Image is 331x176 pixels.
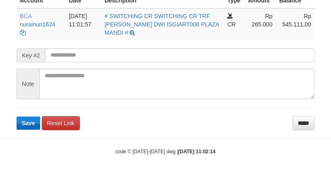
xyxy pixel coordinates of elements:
[20,13,31,19] span: BCA
[42,116,80,130] a: Reset Link
[20,21,55,28] a: nurainun1624
[22,120,35,126] span: Save
[17,69,39,99] span: Note
[17,117,40,130] button: Save
[227,21,235,28] span: CR
[115,149,216,155] small: code © [DATE]-[DATE] dwg |
[245,8,276,40] td: Rp 265.000
[20,29,26,36] a: Copy nurainun1624 to clipboard
[17,48,45,62] span: Key #2
[178,149,216,155] strong: [DATE] 11:02:14
[65,8,101,40] td: [DATE] 11:01:57
[47,120,74,126] span: Reset Link
[105,13,219,36] a: # SWITCHING CR SWITCHING CR TRF [PERSON_NAME] DWI ISGIART008 PLAZA MANDI #
[276,8,314,40] td: Rp 545.111,00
